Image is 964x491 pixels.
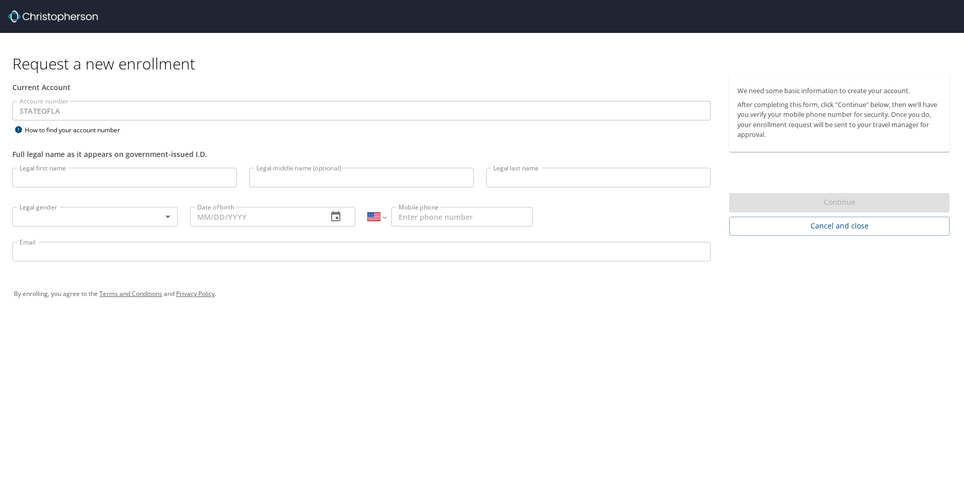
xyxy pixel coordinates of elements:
div: Full legal name as it appears on government-issued I.D. [12,149,711,160]
p: We need some basic information to create your account. [737,86,941,96]
input: Enter phone number [391,207,533,226]
div: Current Account [12,82,711,93]
span: Cancel and close [737,220,941,233]
p: After completing this form, click "Continue" below, then we'll have you verify your mobile phone ... [737,100,941,139]
img: cbt logo [8,10,98,23]
button: Cancel and close [729,217,950,236]
h1: Request a new enrollment [12,54,958,74]
div: By enrolling, you agree to the and . [14,281,950,307]
div: How to find your account number [12,124,141,136]
div: ​ [12,207,178,226]
a: Terms and Conditions [99,289,162,298]
a: Privacy Policy [176,289,215,298]
input: MM/DD/YYYY [190,207,319,226]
